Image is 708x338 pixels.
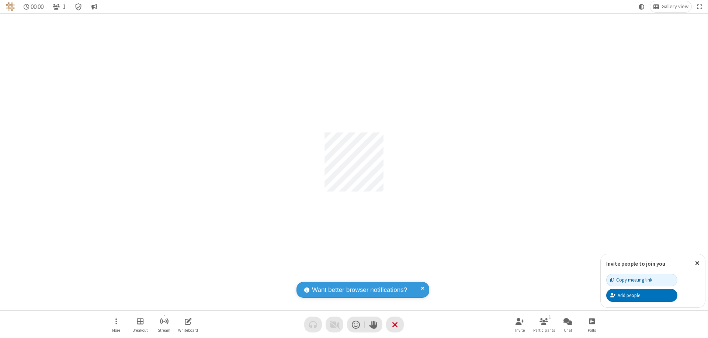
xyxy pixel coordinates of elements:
[304,317,322,332] button: Audio problem - check your Internet connection or call by phone
[588,328,596,332] span: Polls
[533,314,555,335] button: Open participant list
[31,3,44,10] span: 00:00
[636,1,648,12] button: Using system theme
[312,285,407,295] span: Want better browser notifications?
[650,1,691,12] button: Change layout
[533,328,555,332] span: Participants
[662,4,688,10] span: Gallery view
[606,289,677,301] button: Add people
[694,1,705,12] button: Fullscreen
[365,317,382,332] button: Raise hand
[326,317,343,332] button: Video
[63,3,66,10] span: 1
[564,328,572,332] span: Chat
[509,314,531,335] button: Invite participants (⌘+Shift+I)
[690,254,705,272] button: Close popover
[347,317,365,332] button: Send a reaction
[88,1,100,12] button: Conversation
[153,314,175,335] button: Start streaming
[515,328,525,332] span: Invite
[129,314,151,335] button: Manage Breakout Rooms
[606,274,677,286] button: Copy meeting link
[581,314,603,335] button: Open poll
[132,328,148,332] span: Breakout
[6,2,15,11] img: QA Selenium DO NOT DELETE OR CHANGE
[386,317,404,332] button: End or leave meeting
[72,1,86,12] div: Meeting details Encryption enabled
[158,328,170,332] span: Stream
[21,1,47,12] div: Timer
[610,276,652,283] div: Copy meeting link
[105,314,127,335] button: Open menu
[606,260,665,267] label: Invite people to join you
[112,328,120,332] span: More
[177,314,199,335] button: Open shared whiteboard
[49,1,69,12] button: Open participant list
[557,314,579,335] button: Open chat
[547,314,553,320] div: 1
[178,328,198,332] span: Whiteboard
